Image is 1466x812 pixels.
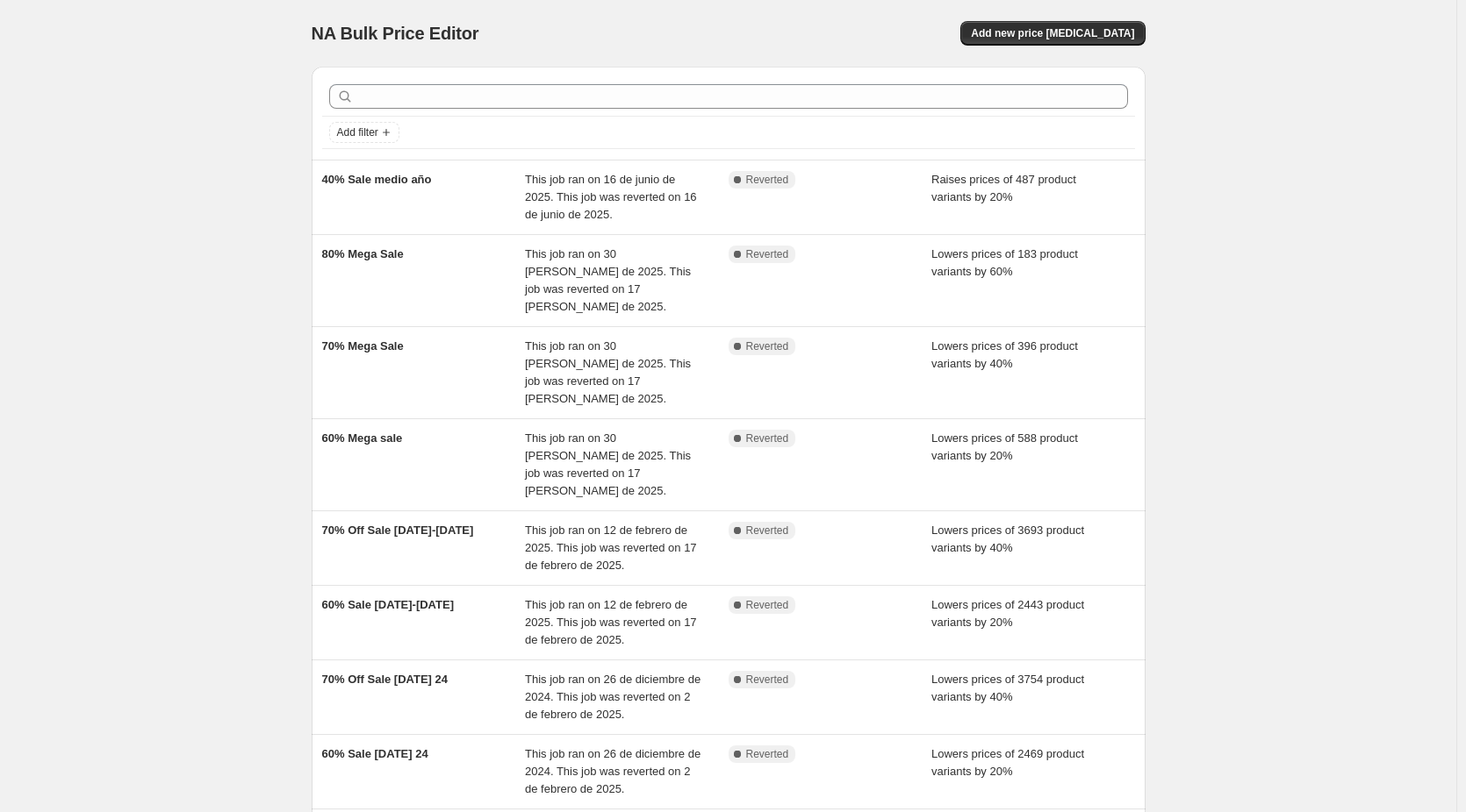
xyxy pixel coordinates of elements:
[322,673,449,686] span: 70% Off Sale [DATE] 24
[525,747,701,795] span: This job ran on 26 de diciembre de 2024. This job was reverted on 2 de febrero de 2025.
[746,339,789,353] span: Reverted
[931,339,1078,370] span: Lowers prices of 396 product variants by 40%
[525,247,691,313] span: This job ran on 30 [PERSON_NAME] de 2025. This job was reverted on 17 [PERSON_NAME] de 2025.
[337,125,378,139] span: Add filter
[931,431,1078,462] span: Lowers prices of 588 product variants by 20%
[525,598,697,646] span: This job ran on 12 de febrero de 2025. This job was reverted on 17 de febrero de 2025.
[971,26,1134,40] span: Add new price [MEDICAL_DATA]
[525,524,697,572] span: This job ran on 12 de febrero de 2025. This job was reverted on 17 de febrero de 2025.
[329,122,399,143] button: Add filter
[322,173,432,186] span: 40% Sale medio año
[746,173,789,187] span: Reverted
[746,431,789,445] span: Reverted
[525,173,697,221] span: This job ran on 16 de junio de 2025. This job was reverted on 16 de junio de 2025.
[746,247,789,261] span: Reverted
[312,24,479,43] span: NA Bulk Price Editor
[322,431,403,445] span: 60% Mega sale
[931,747,1084,778] span: Lowers prices of 2469 product variants by 20%
[525,431,691,497] span: This job ran on 30 [PERSON_NAME] de 2025. This job was reverted on 17 [PERSON_NAME] de 2025.
[746,524,789,538] span: Reverted
[746,673,789,687] span: Reverted
[525,339,691,405] span: This job ran on 30 [PERSON_NAME] de 2025. This job was reverted on 17 [PERSON_NAME] de 2025.
[931,247,1078,278] span: Lowers prices of 183 product variants by 60%
[322,247,404,260] span: 80% Mega Sale
[931,524,1084,554] span: Lowers prices of 3693 product variants by 40%
[931,673,1084,703] span: Lowers prices of 3754 product variants by 40%
[322,747,428,760] span: 60% Sale [DATE] 24
[931,173,1076,203] span: Raises prices of 487 product variants by 20%
[960,21,1145,46] button: Add new price [MEDICAL_DATA]
[322,339,404,353] span: 70% Mega Sale
[931,598,1084,629] span: Lowers prices of 2443 product variants by 20%
[322,524,474,537] span: 70% Off Sale [DATE]-[DATE]
[746,598,789,612] span: Reverted
[525,673,701,721] span: This job ran on 26 de diciembre de 2024. This job was reverted on 2 de febrero de 2025.
[746,747,789,761] span: Reverted
[322,598,454,611] span: 60% Sale [DATE]-[DATE]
